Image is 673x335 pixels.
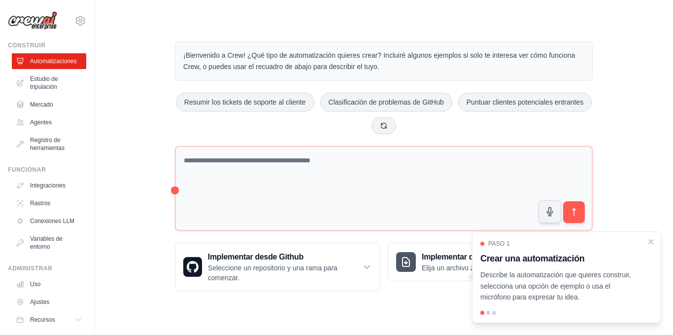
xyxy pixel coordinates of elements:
[30,316,55,323] font: Recursos
[30,58,77,65] font: Automatizaciones
[30,235,63,250] font: Variables de entorno
[30,200,50,207] font: Rastros
[208,253,303,261] font: Implementar desde Github
[12,97,86,112] a: Mercado
[488,240,510,247] font: Paso 1
[12,132,86,156] a: Registro de herramientas
[184,98,306,106] font: Resumir los tickets de soporte al cliente
[12,276,86,292] a: Uso
[647,238,655,246] button: Cerrar el tutorial
[8,265,53,272] font: Administrar
[329,98,444,106] font: Clasificación de problemas de GitHub
[12,294,86,310] a: Ajustes
[8,166,46,173] font: Funcionar
[422,253,544,261] font: Implementar desde un archivo zip
[12,178,86,193] a: Integraciones
[320,93,452,112] button: Clasificación de problemas de GitHub
[422,264,518,272] font: Elija un archivo zip para cargar.
[30,75,58,90] font: Estudio de tripulación
[458,93,592,112] button: Puntuar clientes potenciales entrantes
[12,213,86,229] a: Conexiones LLM
[8,42,46,49] font: Construir
[176,93,314,112] button: Resumir los tickets de soporte al cliente
[12,231,86,255] a: Variables de entorno
[208,264,337,282] font: Seleccione un repositorio y una rama para comenzar.
[30,281,40,288] font: Uso
[480,271,631,301] font: Describe la automatización que quieres construir, selecciona una opción de ejemplo o usa el micró...
[183,51,575,71] font: ¡Bienvenido a Crew! ¿Qué tipo de automatización quieres crear? Incluiré algunos ejemplos si solo ...
[30,182,66,189] font: Integraciones
[12,71,86,95] a: Estudio de tripulación
[12,114,86,130] a: Agentes
[467,98,583,106] font: Puntuar clientes potenciales entrantes
[30,218,74,224] font: Conexiones LLM
[30,137,65,151] font: Registro de herramientas
[12,53,86,69] a: Automatizaciones
[12,312,86,328] button: Recursos
[12,195,86,211] a: Rastros
[30,298,49,305] font: Ajustes
[30,119,52,126] font: Agentes
[8,11,57,30] img: Logo
[30,101,53,108] font: Mercado
[480,254,584,263] font: Crear una automatización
